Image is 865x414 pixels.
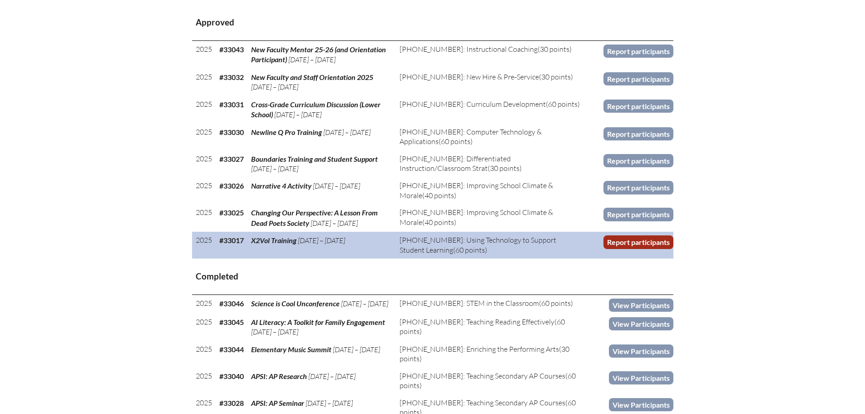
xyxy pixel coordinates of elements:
a: Report participants [603,208,673,221]
td: (40 points) [396,204,584,232]
span: [DATE] – [DATE] [311,219,358,228]
b: #33028 [219,399,244,407]
span: X2Vol Training [251,236,297,244]
a: Report participants [603,235,673,249]
span: [PHONE_NUMBER]: Instructional Coaching [400,45,538,54]
span: [PHONE_NUMBER]: Computer Technology & Applications [400,127,542,146]
span: New Faculty and Staff Orientation 2025 [251,73,373,81]
a: Report participants [603,100,673,113]
span: Cross-Grade Curriculum Discussion (Lower School) [251,100,381,119]
b: #33026 [219,181,244,190]
a: View Participants [609,317,673,330]
a: View Participants [609,398,673,411]
td: 2025 [192,41,216,69]
b: #33031 [219,100,244,109]
span: APSI: AP Seminar [251,399,304,407]
span: [DATE] – [DATE] [288,55,336,64]
b: #33045 [219,318,244,326]
span: Science is Cool Unconference [251,299,340,308]
span: Narrative 4 Activity [251,181,311,190]
span: [PHONE_NUMBER]: Improving School Climate & Morale [400,208,553,226]
b: #33040 [219,372,244,380]
span: [DATE] – [DATE] [306,399,353,408]
td: 2025 [192,124,216,150]
span: [PHONE_NUMBER]: Enriching the Performing Arts [400,344,559,354]
span: [PHONE_NUMBER]: Differentiated Instruction/Classroom Strat [400,154,511,173]
a: Report participants [603,45,673,58]
b: #33030 [219,128,244,136]
td: (60 points) [396,96,584,124]
td: 2025 [192,96,216,124]
td: (60 points) [396,294,584,314]
span: [DATE] – [DATE] [341,299,388,308]
h3: Completed [196,271,670,282]
td: (60 points) [396,124,584,150]
b: #33046 [219,299,244,308]
b: #33043 [219,45,244,54]
span: [PHONE_NUMBER]: STEM in the Classroom [400,299,539,308]
span: [PHONE_NUMBER]: Curriculum Development [400,100,546,109]
td: 2025 [192,204,216,232]
span: [DATE] – [DATE] [323,128,371,137]
a: View Participants [609,344,673,358]
td: 2025 [192,368,216,394]
td: (60 points) [396,368,584,394]
span: [DATE] – [DATE] [313,181,360,190]
a: Report participants [603,72,673,85]
td: (60 points) [396,314,584,341]
td: 2025 [192,150,216,178]
span: [DATE] – [DATE] [308,372,356,381]
td: 2025 [192,69,216,96]
a: Report participants [603,154,673,167]
b: #33044 [219,345,244,354]
b: #33025 [219,208,244,217]
span: [DATE] – [DATE] [251,327,298,336]
span: [DATE] – [DATE] [274,110,321,119]
span: [DATE] – [DATE] [333,345,380,354]
a: Report participants [603,127,673,140]
b: #33027 [219,155,244,163]
span: APSI: AP Research [251,372,307,380]
span: [PHONE_NUMBER]: Improving School Climate & Morale [400,181,553,200]
span: [PHONE_NUMBER]: Teaching Reading Effectively [400,317,554,326]
span: [PHONE_NUMBER]: Teaching Secondary AP Courses [400,398,565,407]
span: Elementary Music Summit [251,345,331,354]
b: #33017 [219,236,244,244]
td: (30 points) [396,41,584,69]
span: [DATE] – [DATE] [298,236,345,245]
span: [DATE] – [DATE] [251,82,298,91]
span: [DATE] – [DATE] [251,164,298,173]
a: Report participants [603,181,673,194]
span: [PHONE_NUMBER]: Using Technology to Support Student Learning [400,235,556,254]
td: 2025 [192,294,216,314]
td: (30 points) [396,69,584,96]
td: (30 points) [396,150,584,178]
td: (30 points) [396,341,584,368]
span: Newline Q Pro Training [251,128,322,136]
span: New Faculty Mentor 25-26 (and Orientation Participant) [251,45,386,64]
td: 2025 [192,177,216,204]
b: #33032 [219,73,244,81]
span: [PHONE_NUMBER]: New Hire & Pre-Service [400,72,539,81]
span: Changing Our Perspective: A Lesson From Dead Poets Society [251,208,378,227]
span: Boundaries Training and Student Support [251,155,378,163]
h3: Approved [196,17,670,28]
td: (60 points) [396,232,584,259]
span: [PHONE_NUMBER]: Teaching Secondary AP Courses [400,371,565,380]
td: 2025 [192,341,216,368]
td: 2025 [192,232,216,259]
a: View Participants [609,371,673,384]
span: AI Literacy: A Toolkit for Family Engagement [251,318,385,326]
a: View Participants [609,299,673,312]
td: 2025 [192,314,216,341]
td: (40 points) [396,177,584,204]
